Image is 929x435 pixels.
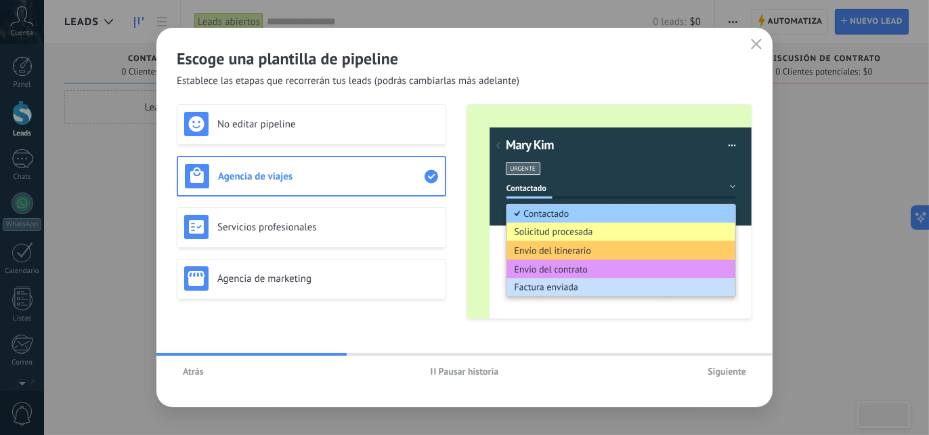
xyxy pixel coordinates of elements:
h3: No editar pipeline [217,118,439,131]
button: Pausar historia [425,361,505,381]
button: Atrás [177,361,210,381]
h2: Escoge una plantilla de pipeline [177,48,752,69]
button: Siguiente [701,361,752,381]
span: Establece las etapas que recorrerán tus leads (podrás cambiarlas más adelante) [177,75,519,88]
h3: Agencia de viajes [218,170,425,183]
span: Siguiente [708,367,746,376]
span: Atrás [183,367,204,376]
span: Pausar historia [439,367,499,376]
h3: Agencia de marketing [217,272,439,285]
h3: Servicios profesionales [217,221,439,234]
